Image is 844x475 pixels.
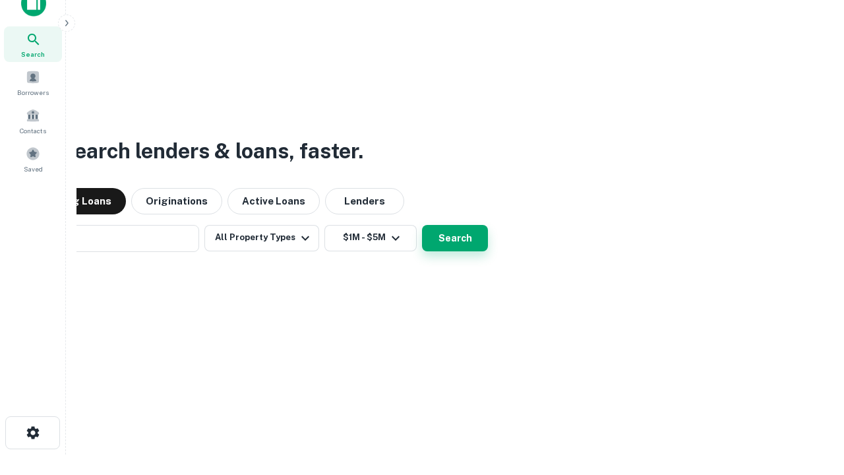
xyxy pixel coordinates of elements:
[60,135,363,167] h3: Search lenders & loans, faster.
[778,369,844,433] iframe: Chat Widget
[4,65,62,100] a: Borrowers
[131,188,222,214] button: Originations
[325,188,404,214] button: Lenders
[20,125,46,136] span: Contacts
[4,141,62,177] a: Saved
[324,225,417,251] button: $1M - $5M
[24,164,43,174] span: Saved
[204,225,319,251] button: All Property Types
[17,87,49,98] span: Borrowers
[21,49,45,59] span: Search
[4,26,62,62] a: Search
[4,103,62,139] a: Contacts
[227,188,320,214] button: Active Loans
[422,225,488,251] button: Search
